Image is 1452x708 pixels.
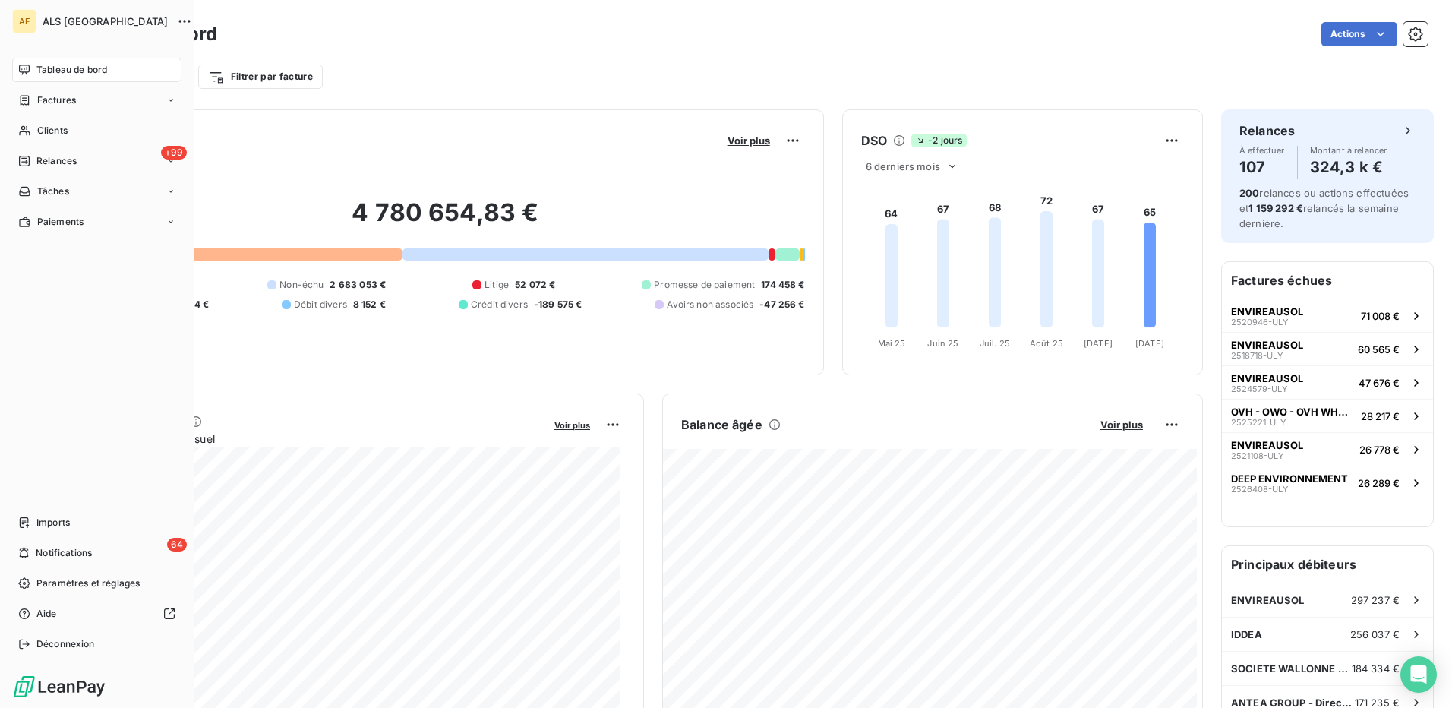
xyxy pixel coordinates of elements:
[86,198,805,243] h2: 4 780 654,83 €
[861,131,887,150] h6: DSO
[37,185,69,198] span: Tâches
[1361,310,1400,322] span: 71 008 €
[1231,351,1283,360] span: 2518718-ULY
[1231,485,1288,494] span: 2526408-ULY
[1359,444,1400,456] span: 26 778 €
[1231,384,1287,394] span: 2524579-ULY
[1239,146,1285,155] span: À effectuer
[1222,432,1433,466] button: ENVIREAUSOL2521108-ULY26 778 €
[36,63,107,77] span: Tableau de bord
[866,160,940,172] span: 6 derniers mois
[1231,662,1352,675] span: SOCIETE WALLONNE DES EAUX SCRL - SW
[471,298,528,311] span: Crédit divers
[37,93,76,107] span: Factures
[36,546,92,560] span: Notifications
[654,278,755,292] span: Promesse de paiement
[12,9,36,33] div: AF
[515,278,555,292] span: 52 072 €
[1310,155,1387,179] h4: 324,3 k €
[1030,338,1063,349] tspan: Août 25
[1231,473,1348,485] span: DEEP ENVIRONNEMENT
[1231,451,1283,460] span: 2521108-ULY
[1222,399,1433,432] button: OVH - OWO - OVH WHOIS OFFUSCATOR2525221-ULY28 217 €
[294,298,347,311] span: Débit divers
[877,338,905,349] tspan: Mai 25
[86,431,544,447] span: Chiffre d'affaires mensuel
[1222,262,1433,299] h6: Factures échues
[36,516,70,529] span: Imports
[36,637,95,651] span: Déconnexion
[279,278,324,292] span: Non-échu
[1239,122,1295,140] h6: Relances
[1231,418,1286,427] span: 2525221-ULY
[1239,187,1259,199] span: 200
[353,298,386,311] span: 8 152 €
[37,124,68,137] span: Clients
[1248,202,1303,214] span: 1 159 292 €
[167,538,187,552] span: 64
[1096,418,1147,431] button: Voir plus
[1231,594,1305,606] span: ENVIREAUSOL
[1321,22,1397,46] button: Actions
[1222,299,1433,332] button: ENVIREAUSOL2520946-ULY71 008 €
[723,134,775,147] button: Voir plus
[681,416,762,434] h6: Balance âgée
[1222,546,1433,583] h6: Principaux débiteurs
[1231,628,1262,640] span: IDDEA
[1231,339,1303,351] span: ENVIREAUSOL
[911,134,967,147] span: -2 jours
[1358,343,1400,356] span: 60 565 €
[554,420,590,431] span: Voir plus
[728,134,770,147] span: Voir plus
[550,418,595,431] button: Voir plus
[485,278,509,292] span: Litige
[1359,377,1400,389] span: 47 676 €
[761,278,804,292] span: 174 458 €
[1231,318,1288,327] span: 2520946-ULY
[759,298,804,311] span: -47 256 €
[198,65,323,89] button: Filtrer par facture
[12,602,181,626] a: Aide
[1239,155,1285,179] h4: 107
[36,607,57,621] span: Aide
[161,146,187,160] span: +99
[1084,338,1113,349] tspan: [DATE]
[1222,365,1433,399] button: ENVIREAUSOL2524579-ULY47 676 €
[36,577,140,590] span: Paramètres et réglages
[1400,656,1437,693] div: Open Intercom Messenger
[667,298,753,311] span: Avoirs non associés
[1310,146,1387,155] span: Montant à relancer
[37,215,84,229] span: Paiements
[1358,477,1400,489] span: 26 289 €
[1231,439,1303,451] span: ENVIREAUSOL
[1100,419,1143,431] span: Voir plus
[1231,372,1303,384] span: ENVIREAUSOL
[36,154,77,168] span: Relances
[1231,406,1355,418] span: OVH - OWO - OVH WHOIS OFFUSCATOR
[1135,338,1164,349] tspan: [DATE]
[1222,466,1433,499] button: DEEP ENVIRONNEMENT2526408-ULY26 289 €
[1352,662,1400,675] span: 184 334 €
[1351,594,1400,606] span: 297 237 €
[1222,332,1433,365] button: ENVIREAUSOL2518718-ULY60 565 €
[534,298,582,311] span: -189 575 €
[43,15,168,27] span: ALS [GEOGRAPHIC_DATA]
[12,675,106,699] img: Logo LeanPay
[1231,305,1303,318] span: ENVIREAUSOL
[927,338,958,349] tspan: Juin 25
[1350,628,1400,640] span: 256 037 €
[1361,410,1400,422] span: 28 217 €
[1239,187,1409,229] span: relances ou actions effectuées et relancés la semaine dernière.
[330,278,386,292] span: 2 683 053 €
[980,338,1010,349] tspan: Juil. 25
